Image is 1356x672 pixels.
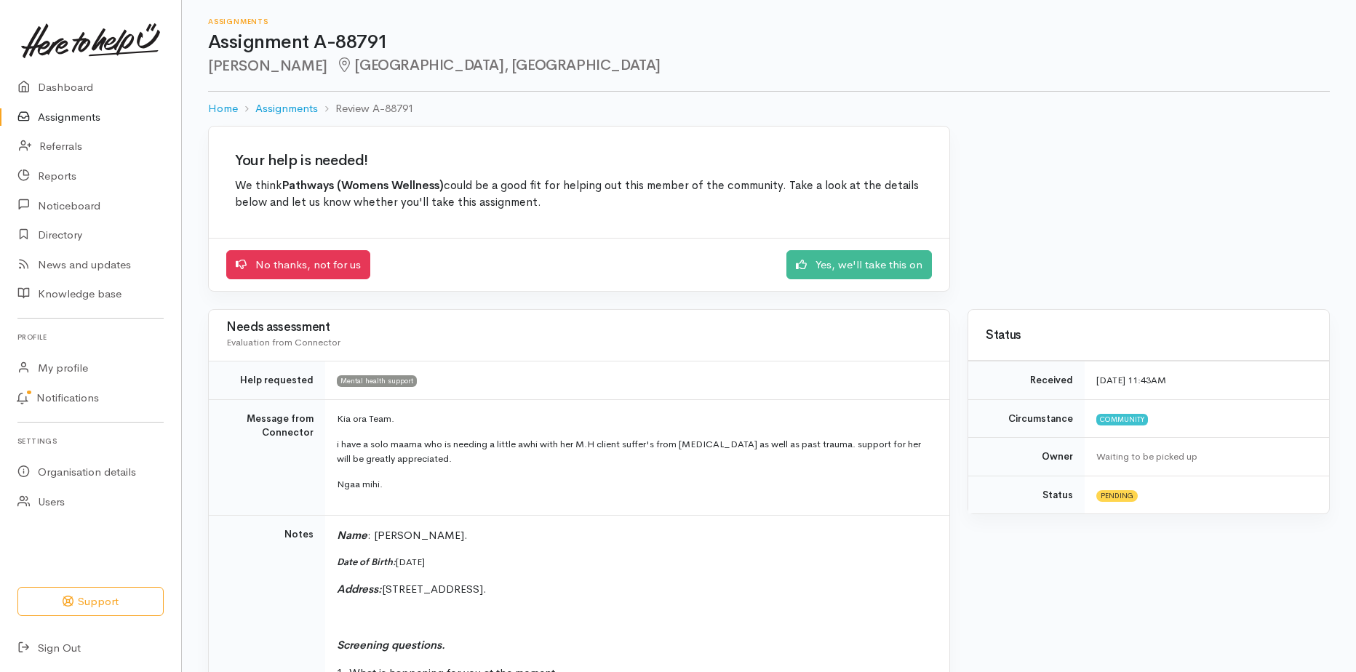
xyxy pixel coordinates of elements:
a: No thanks, not for us [226,250,370,280]
div: Waiting to be picked up [1096,449,1312,464]
span: Mental health support [337,375,417,387]
td: Status [968,476,1085,513]
td: Message from Connector [209,399,325,515]
i: Name [337,528,367,542]
span: Community [1096,414,1148,425]
h2: [PERSON_NAME] [208,57,1330,74]
h3: Status [986,329,1312,343]
span: [STREET_ADDRESS]. [382,582,487,596]
i: Address: [337,582,382,596]
h1: Assignment A-88791 [208,32,1330,53]
a: Home [208,100,238,117]
b: Pathways (Womens Wellness) [282,178,444,193]
td: Help requested [209,361,325,400]
span: [GEOGRAPHIC_DATA], [GEOGRAPHIC_DATA] [336,56,661,74]
a: Assignments [255,100,318,117]
a: Yes, we'll take this on [786,250,932,280]
li: Review A-88791 [318,100,414,117]
span: Pending [1096,490,1138,502]
p: [DATE] [337,555,932,569]
h3: Needs assessment [226,321,932,335]
nav: breadcrumb [208,92,1330,126]
i: Screening questions. [337,638,445,652]
p: Ngaa mihi. [337,477,932,492]
i: Date of Birth: [337,556,396,568]
p: Kia ora Team. [337,412,932,426]
td: Received [968,361,1085,400]
h6: Settings [17,431,164,451]
span: Evaluation from Connector [226,336,340,348]
h6: Assignments [208,17,1330,25]
p: We think could be a good fit for helping out this member of the community. Take a look at the det... [235,177,923,212]
h6: Profile [17,327,164,347]
span: : [PERSON_NAME]. [367,528,468,542]
td: Owner [968,438,1085,476]
td: Circumstance [968,399,1085,438]
p: i have a solo maama who is needing a little awhi with her M.H client suffer's from [MEDICAL_DATA]... [337,437,932,465]
button: Support [17,587,164,617]
h2: Your help is needed! [235,153,923,169]
time: [DATE] 11:43AM [1096,374,1166,386]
